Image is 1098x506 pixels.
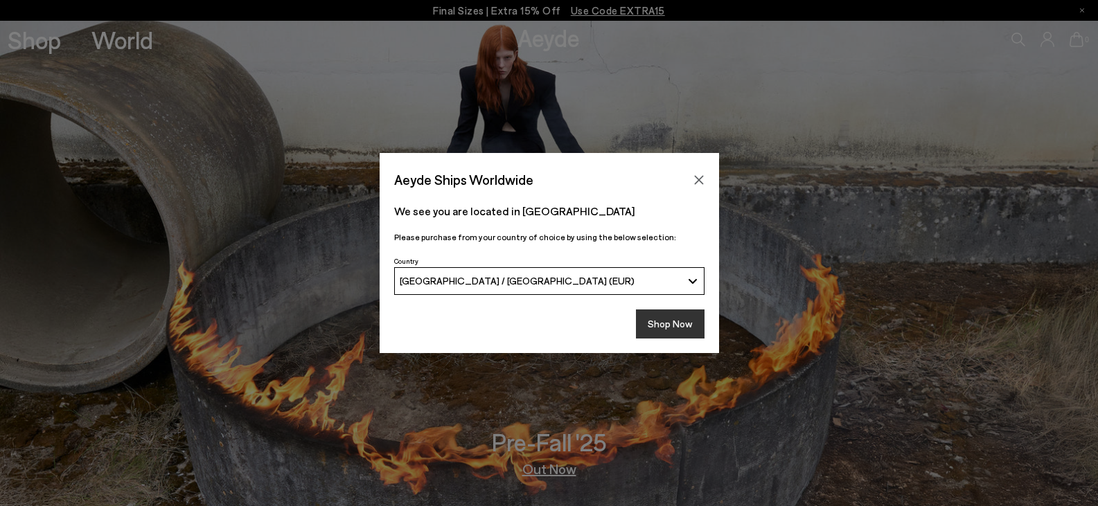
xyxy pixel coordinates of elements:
[394,231,705,244] p: Please purchase from your country of choice by using the below selection:
[636,309,705,338] button: Shop Now
[394,257,418,265] span: Country
[400,275,635,287] span: [GEOGRAPHIC_DATA] / [GEOGRAPHIC_DATA] (EUR)
[394,203,705,219] p: We see you are located in [GEOGRAPHIC_DATA]
[394,168,533,192] span: Aeyde Ships Worldwide
[689,170,709,190] button: Close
